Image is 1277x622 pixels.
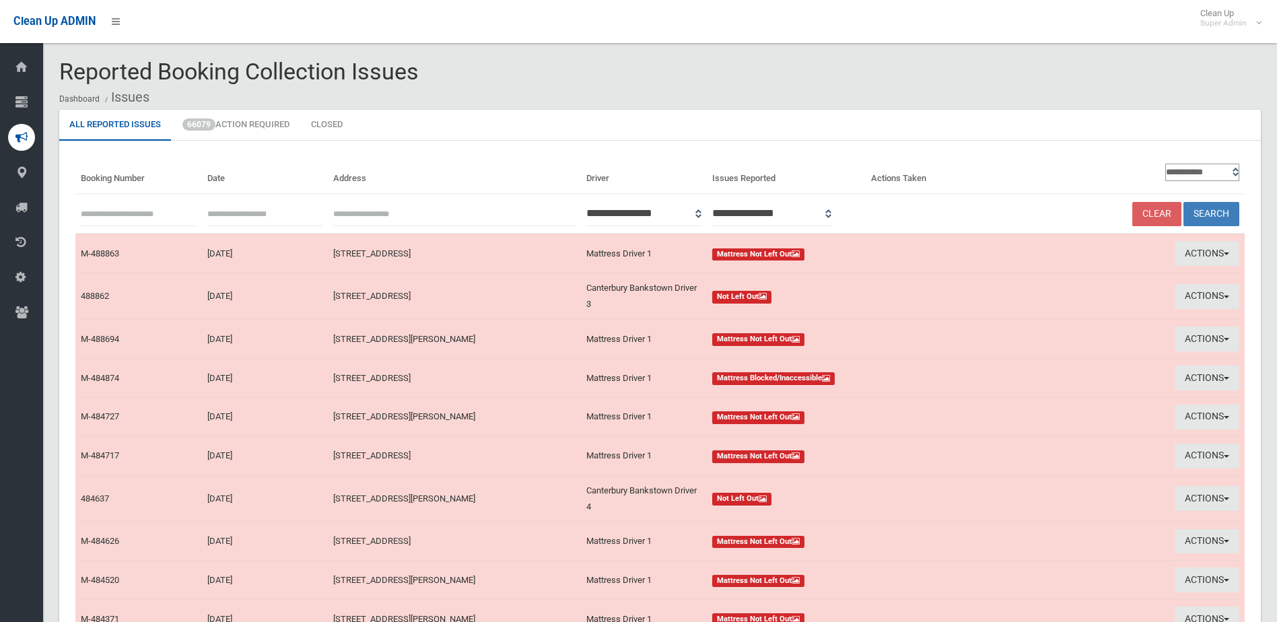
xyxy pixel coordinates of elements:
[182,118,215,131] span: 66079
[13,15,96,28] span: Clean Up ADMIN
[581,273,707,320] td: Canterbury Bankstown Driver 3
[328,157,580,194] th: Address
[712,450,804,463] span: Mattress Not Left Out
[328,273,580,320] td: [STREET_ADDRESS]
[81,373,119,383] a: M-484874
[328,522,580,561] td: [STREET_ADDRESS]
[81,536,119,546] a: M-484626
[328,359,580,398] td: [STREET_ADDRESS]
[81,450,119,460] a: M-484717
[712,493,771,506] span: Not Left Out
[1175,405,1239,429] button: Actions
[581,157,707,194] th: Driver
[712,331,986,347] a: Mattress Not Left Out
[1194,8,1260,28] span: Clean Up
[712,291,771,304] span: Not Left Out
[1175,326,1239,351] button: Actions
[202,436,329,475] td: [DATE]
[328,475,580,522] td: [STREET_ADDRESS][PERSON_NAME]
[712,409,986,425] a: Mattress Not Left Out
[328,397,580,436] td: [STREET_ADDRESS][PERSON_NAME]
[202,561,329,600] td: [DATE]
[202,234,329,273] td: [DATE]
[81,411,119,421] a: M-484727
[59,58,419,85] span: Reported Booking Collection Issues
[328,561,580,600] td: [STREET_ADDRESS][PERSON_NAME]
[172,110,300,141] a: 66079Action Required
[581,475,707,522] td: Canterbury Bankstown Driver 4
[581,397,707,436] td: Mattress Driver 1
[712,372,835,385] span: Mattress Blocked/Inaccessible
[581,436,707,475] td: Mattress Driver 1
[202,157,329,194] th: Date
[712,411,804,424] span: Mattress Not Left Out
[1175,444,1239,469] button: Actions
[81,575,119,585] a: M-484520
[581,320,707,359] td: Mattress Driver 1
[712,533,986,549] a: Mattress Not Left Out
[581,561,707,600] td: Mattress Driver 1
[328,436,580,475] td: [STREET_ADDRESS]
[59,110,171,141] a: All Reported Issues
[712,246,986,262] a: Mattress Not Left Out
[202,522,329,561] td: [DATE]
[1183,202,1239,227] button: Search
[1175,284,1239,309] button: Actions
[866,157,992,194] th: Actions Taken
[712,572,986,588] a: Mattress Not Left Out
[1175,241,1239,266] button: Actions
[712,288,986,304] a: Not Left Out
[328,234,580,273] td: [STREET_ADDRESS]
[75,157,202,194] th: Booking Number
[1175,486,1239,511] button: Actions
[712,536,804,549] span: Mattress Not Left Out
[202,397,329,436] td: [DATE]
[328,320,580,359] td: [STREET_ADDRESS][PERSON_NAME]
[59,94,100,104] a: Dashboard
[81,334,119,344] a: M-488694
[1175,529,1239,554] button: Actions
[1175,366,1239,390] button: Actions
[202,359,329,398] td: [DATE]
[81,248,119,258] a: M-488863
[581,234,707,273] td: Mattress Driver 1
[712,370,986,386] a: Mattress Blocked/Inaccessible
[202,475,329,522] td: [DATE]
[202,320,329,359] td: [DATE]
[707,157,866,194] th: Issues Reported
[1132,202,1181,227] a: Clear
[1200,18,1247,28] small: Super Admin
[1175,567,1239,592] button: Actions
[581,522,707,561] td: Mattress Driver 1
[712,448,986,464] a: Mattress Not Left Out
[712,333,804,346] span: Mattress Not Left Out
[81,291,109,301] a: 488862
[712,248,804,261] span: Mattress Not Left Out
[712,491,986,507] a: Not Left Out
[202,273,329,320] td: [DATE]
[81,493,109,504] a: 484637
[712,575,804,588] span: Mattress Not Left Out
[102,85,149,110] li: Issues
[301,110,353,141] a: Closed
[581,359,707,398] td: Mattress Driver 1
